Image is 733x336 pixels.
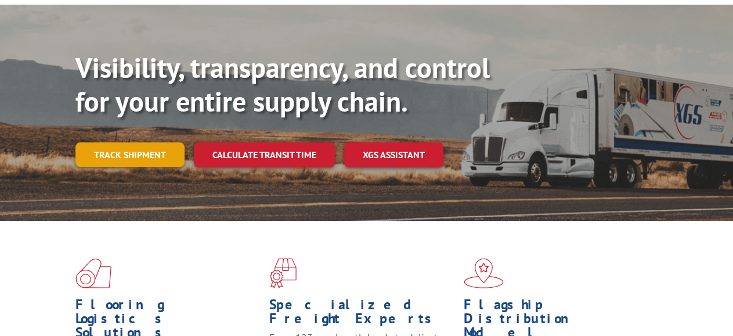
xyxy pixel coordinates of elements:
img: xgs-icon-focused-on-flooring-red [269,258,297,288]
a: Track shipment [75,142,185,167]
img: xgs-icon-total-supply-chain-intelligence-red [75,258,111,288]
h1: Specialized Freight Experts [269,298,454,331]
a: XGS ASSISTANT [344,142,443,167]
a: Calculate transit time [194,142,335,167]
img: xgs-icon-flagship-distribution-model-red [464,258,504,288]
b: Visibility, transparency, and control for your entire supply chain. [75,49,490,119]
